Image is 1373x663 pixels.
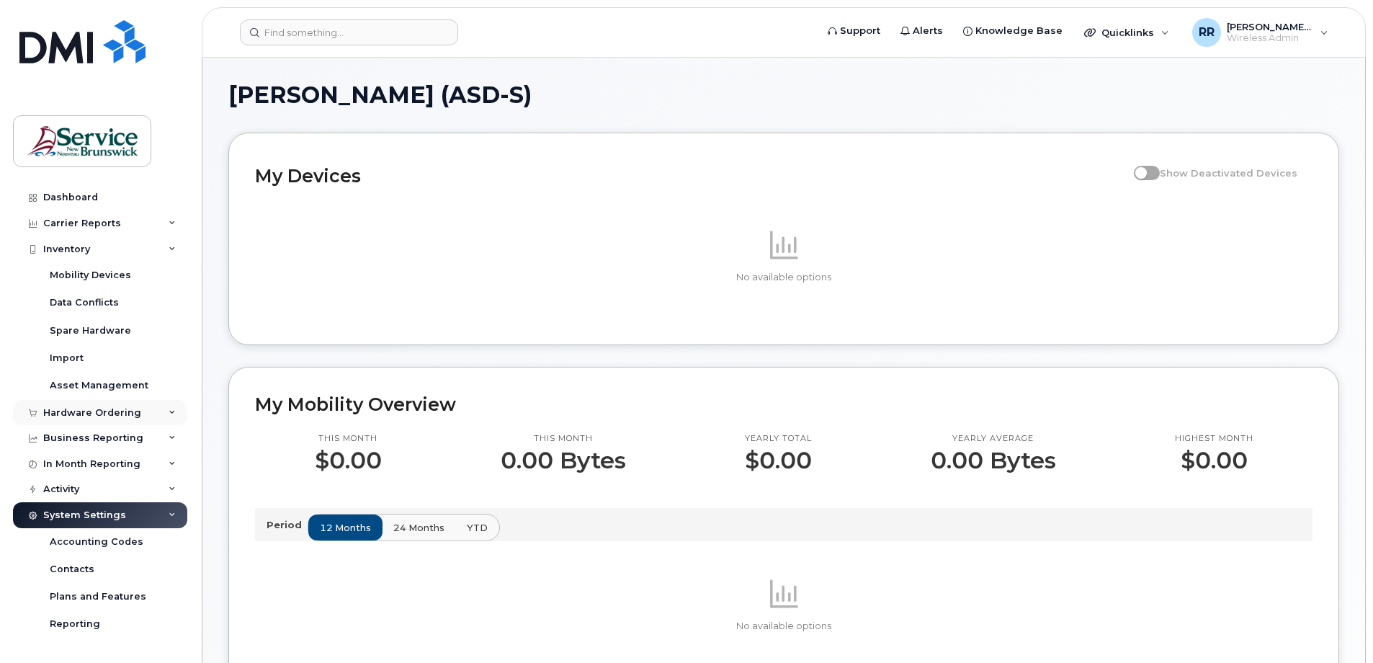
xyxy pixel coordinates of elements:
p: No available options [255,620,1312,633]
p: Yearly average [931,433,1056,445]
p: Yearly total [745,433,812,445]
p: Highest month [1175,433,1253,445]
input: Show Deactivated Devices [1134,159,1145,171]
p: $0.00 [315,448,382,473]
span: 24 months [393,521,444,535]
span: Show Deactivated Devices [1160,167,1297,179]
p: 0.00 Bytes [931,448,1056,473]
p: $0.00 [1175,448,1253,473]
p: No available options [255,271,1312,284]
h2: My Devices [255,165,1127,187]
span: [PERSON_NAME] (ASD-S) [228,84,532,106]
span: YTD [467,521,488,535]
p: This month [501,433,626,445]
p: Period [267,518,308,532]
p: 0.00 Bytes [501,448,626,473]
h2: My Mobility Overview [255,393,1312,415]
p: $0.00 [745,448,812,473]
p: This month [315,433,382,445]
